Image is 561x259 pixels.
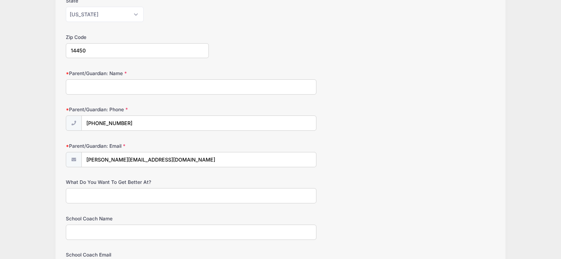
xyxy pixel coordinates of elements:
label: What Do You Want To Get Better At? [66,179,209,186]
label: School Coach Email [66,251,209,258]
label: School Coach Name [66,215,209,222]
label: Zip Code [66,34,209,41]
label: Parent/Guardian: Email [66,142,209,150]
input: (xxx) xxx-xxxx [81,116,316,131]
label: Parent/Guardian: Name [66,70,209,77]
input: email@email.com [81,152,316,167]
label: Parent/Guardian: Phone [66,106,209,113]
input: xxxxx [66,43,209,58]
